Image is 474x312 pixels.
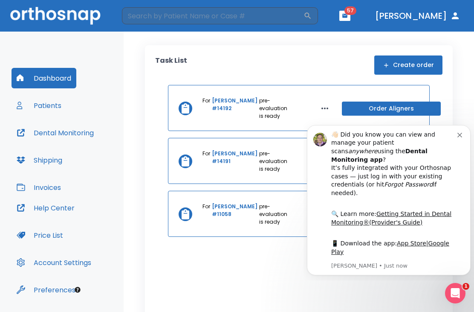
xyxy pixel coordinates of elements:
[10,7,101,24] img: Orthosnap
[12,177,66,198] button: Invoices
[74,286,81,294] div: Tooltip anchor
[12,252,96,273] button: Account Settings
[374,55,442,75] button: Create order
[28,122,146,138] a: Google Play
[344,6,356,15] span: 57
[28,145,154,152] p: Message from Michael, sent Just now
[12,95,66,116] button: Patients
[12,122,99,143] button: Dental Monitoring
[202,150,210,173] p: For
[12,68,76,88] button: Dashboard
[462,283,469,290] span: 1
[212,150,257,173] a: [PERSON_NAME] #14191
[212,203,257,226] a: [PERSON_NAME] #11058
[259,97,287,120] p: pre-evaluation is ready
[202,97,210,120] p: For
[28,122,154,164] div: 📱 Download the app: | ​ Let us know if you need help getting started!
[122,7,303,24] input: Search by Patient Name or Case #
[154,13,161,20] button: Dismiss notification
[12,150,67,170] button: Shipping
[12,225,68,245] button: Price List
[372,8,464,23] button: [PERSON_NAME]
[202,203,210,226] p: For
[12,198,80,218] button: Help Center
[303,117,474,280] iframe: Intercom notifications message
[155,55,187,75] p: Task List
[12,280,81,300] button: Preferences
[445,283,465,303] iframe: Intercom live chat
[93,122,123,129] a: App Store
[259,150,287,173] p: pre-evaluation is ready
[342,102,441,116] button: Order Aligners
[259,203,287,226] p: pre-evaluation is ready
[212,97,257,120] a: [PERSON_NAME] #14192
